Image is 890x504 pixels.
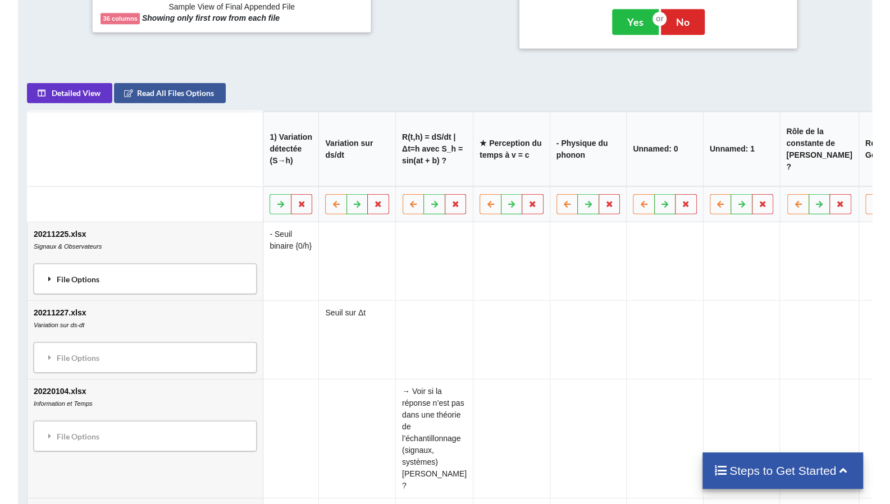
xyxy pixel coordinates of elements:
h4: Steps to Get Started [714,464,852,478]
b: Showing only first row from each file [142,13,280,22]
td: 20211225.xlsx [28,222,263,300]
th: - Physique du phonon [550,111,627,186]
div: File Options [37,345,253,369]
th: Rôle de la constante de [PERSON_NAME] ? [779,111,858,186]
th: 1) Variation détectée (S→h) [263,111,318,186]
td: 20211227.xlsx [28,300,263,378]
i: Signaux & Observateurs [34,242,102,249]
th: Variation sur ds/dt [318,111,395,186]
button: Yes [612,9,659,35]
i: Variation sur ds-dt [34,321,84,328]
td: 20220104.xlsx [28,378,263,497]
i: Information et Temps [34,400,93,406]
div: File Options [37,424,253,447]
button: Detailed View [27,83,112,103]
th: ★ Perception du temps à v = c [473,111,550,186]
td: → Voir si la réponse n’est pas dans une théorie de l’échantillonnage (signaux, systèmes) [PERSON_... [395,378,473,497]
h6: Sample View of Final Appended File [101,2,362,13]
button: No [661,9,705,35]
th: R(t,h) = dS/dt | Δt=h avec S_h = sin(at + b) ? [395,111,473,186]
td: - Seuil binaire {0/h} [263,222,318,300]
th: Unnamed: 0 [626,111,703,186]
div: File Options [37,267,253,290]
b: 36 columns [103,15,138,22]
th: Unnamed: 1 [703,111,780,186]
td: Seuil sur Δt [318,300,395,378]
button: Read All Files Options [114,83,226,103]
